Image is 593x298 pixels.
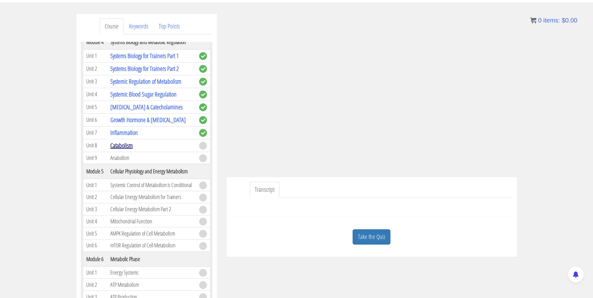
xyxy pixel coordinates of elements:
[562,17,577,24] bdi: 0.00
[199,65,207,73] span: complete
[83,139,107,152] td: Unit 8
[199,116,207,124] span: complete
[107,152,196,164] td: Anabolism
[124,18,153,34] a: Keywords
[83,266,107,279] td: Unit 1
[530,17,536,23] img: icon11.png
[199,129,207,137] span: complete
[110,52,179,60] a: Systems Biology for Trainers Part 1
[199,91,207,98] span: complete
[199,78,207,86] span: complete
[562,17,565,24] span: $
[110,116,186,124] a: Growth Hormone & [MEDICAL_DATA]
[110,141,133,150] a: Catabolism
[110,64,179,73] a: Systems Biology for Trainers Part 2
[100,18,123,34] a: Course
[83,152,107,164] td: Unit 9
[110,90,177,98] a: Systemic Blood Sugar Regulation
[110,128,138,137] a: Inflammation
[250,182,279,198] a: Transcript
[83,126,107,139] td: Unit 7
[543,17,560,24] span: items:
[107,191,196,203] td: Cellular Energy Metabolism for Trainers
[83,239,107,251] td: Unit 6
[107,34,196,49] th: Systems Biology and Metabolic Regulation
[83,179,107,191] td: Unit 1
[530,17,577,24] a: 0 items: $0.00
[107,164,196,179] th: Cellular Physiology and Energy Metabolism
[83,164,107,179] th: Module 5
[107,227,196,240] td: AMPK Regulation of Cell Metabolism
[107,203,196,215] td: Cellular Energy Metabolism Part 2
[83,75,107,88] td: Unit 3
[83,113,107,126] td: Unit 6
[83,34,107,49] th: Module 4
[83,191,107,203] td: Unit 2
[83,279,107,291] td: Unit 2
[107,179,196,191] td: Systemic Control of Metabolism is Conditional
[199,52,207,60] span: complete
[83,88,107,101] td: Unit 4
[110,77,181,86] a: Systemic Regulation of Metabolism
[107,239,196,251] td: mTOR Regulation of Cell Metabolism
[107,266,196,279] td: Energy Systems
[538,17,541,24] span: 0
[353,229,390,245] a: Take the Quiz
[154,18,185,34] a: Top Points
[199,103,207,111] span: complete
[83,49,107,62] td: Unit 1
[83,101,107,113] td: Unit 5
[83,251,107,266] th: Module 6
[83,227,107,240] td: Unit 5
[107,215,196,227] td: Mitochondrial Function
[110,103,183,111] a: [MEDICAL_DATA] & Catecholamines
[107,279,196,291] td: ATP Metabolism
[83,215,107,227] td: Unit 4
[83,62,107,75] td: Unit 2
[83,203,107,215] td: Unit 3
[107,251,196,266] th: Metabolic Phase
